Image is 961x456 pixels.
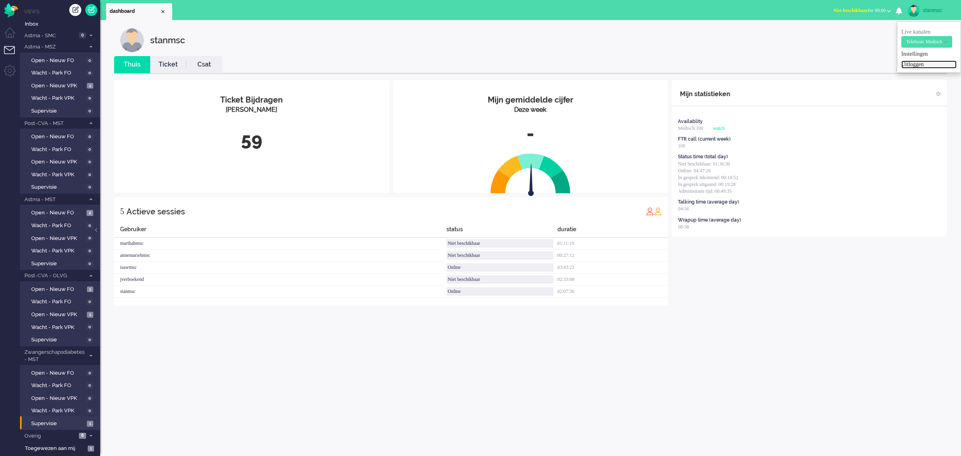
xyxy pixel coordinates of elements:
div: jverboekend [114,274,446,286]
a: Toegewezen aan mij 1 [23,444,100,452]
span: 0 [86,383,93,389]
div: Deze week [399,105,662,115]
div: Talking time (average day) [678,199,739,206]
li: Views [24,8,100,15]
div: annemariehmsc [114,250,446,262]
div: Online [446,287,553,296]
img: profile_red.svg [646,207,654,215]
a: Open - Nieuw FO 0 [23,368,99,377]
span: Medisch:100 [678,125,703,131]
div: duratie [557,225,668,238]
img: semi_circle.svg [491,153,571,194]
img: flow_omnibird.svg [4,3,18,17]
span: 1 [87,421,93,427]
span: Wacht - Park FO [31,222,84,230]
span: 0 [86,408,93,414]
span: Wacht - Park VPK [31,247,84,255]
span: Supervisie [31,336,84,344]
span: Post-CVA - MST [23,120,85,127]
div: Availablity [678,118,703,125]
span: Wacht - Park FO [31,382,84,389]
span: 0 [79,32,86,38]
div: 02:33:08 [557,274,668,286]
a: Wacht - Park FO 0 [23,381,99,389]
span: 0 [86,108,93,114]
button: Telefoon: Medisch [901,36,952,48]
span: Astma - MST [23,196,85,204]
a: Supervisie 0 [23,335,99,344]
a: Csat [186,60,222,69]
span: Open - Nieuw FO [31,57,84,65]
span: 0 [86,299,93,305]
li: Thuis [114,56,150,73]
span: 0 [86,70,93,76]
a: Open - Nieuw FO 1 [23,284,99,293]
div: stanmsc [114,286,446,298]
span: dashboard [110,8,160,15]
span: 0 [86,223,93,229]
div: status [446,225,557,238]
a: Open - Nieuw FO 2 [23,208,99,217]
a: Instellingen [901,50,957,58]
span: Open - Nieuw VPK [31,311,85,319]
div: 02:07:36 [557,286,668,298]
span: Astma - SMC [23,32,76,40]
span: Wacht - Park VPK [31,407,84,415]
span: Supervisie [31,184,84,191]
div: Close tab [160,8,166,15]
a: stanmsc [906,5,953,17]
a: Wacht - Park VPK 0 [23,323,99,331]
div: Gebruiker [114,225,446,238]
span: 0 [86,172,93,178]
div: Online [446,263,553,272]
div: stanmsc [923,6,953,14]
a: Inbox [23,19,100,28]
li: Tickets menu [4,46,22,64]
span: Open - Nieuw FO [31,133,84,141]
span: Niet beschikbaar: 01:36:30 Online: 04:47:26 In gesprek inkomend: 00:10:52 In gesprek uitgaand: 00... [678,161,738,194]
span: 0 [86,337,93,343]
a: Supervisie 1 [23,419,99,428]
span: Wacht - Park FO [31,69,84,77]
a: Ticket [150,60,186,69]
span: 6 [79,433,86,439]
div: Niet beschikbaar [446,239,553,248]
span: 04:56 [678,206,689,212]
span: Open - Nieuw FO [31,286,85,293]
span: Telefoon: Medisch [906,39,942,44]
a: Quick Ticket [85,4,97,16]
img: arrow.svg [514,163,548,198]
div: Creëer ticket [69,4,81,16]
span: Toegewezen aan mij [25,445,85,452]
a: Open - Nieuw VPK 0 [23,157,99,166]
span: 0 [86,370,93,376]
a: Open - Nieuw VPK 0 [23,234,99,242]
li: Dashboard menu [4,27,22,45]
div: Ticket Bijdragen [120,94,383,106]
button: Niet beschikbaarfor 00:00 [828,5,896,16]
a: Wacht - Park VPK 0 [23,170,99,179]
span: 0 [86,147,93,153]
span: 0 [86,395,93,402]
span: Supervisie [31,107,84,115]
span: Open - Nieuw VPK [31,82,85,90]
span: Wacht - Park FO [31,146,84,153]
li: Niet beschikbaarfor 00:00 [828,2,896,20]
div: [PERSON_NAME] [120,105,383,115]
a: Thuis [114,60,150,69]
span: 0 [86,184,93,190]
a: Uitloggen [901,61,957,69]
span: Open - Nieuw VPK [31,395,84,402]
a: Wacht - Park FO 0 [23,68,99,77]
div: Mijn statistieken [680,86,730,102]
div: marthabmsc [114,238,446,250]
span: Wacht - Park VPK [31,171,84,179]
span: 1 [87,312,93,318]
div: Niet beschikbaar [446,275,553,284]
span: Inbox [25,20,100,28]
span: Wacht - Park VPK [31,324,84,331]
span: Wacht - Park VPK [31,95,84,102]
span: 0 [86,58,93,64]
div: Mijn gemiddelde cijfer [399,94,662,106]
div: 01:11:19 [557,238,668,250]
